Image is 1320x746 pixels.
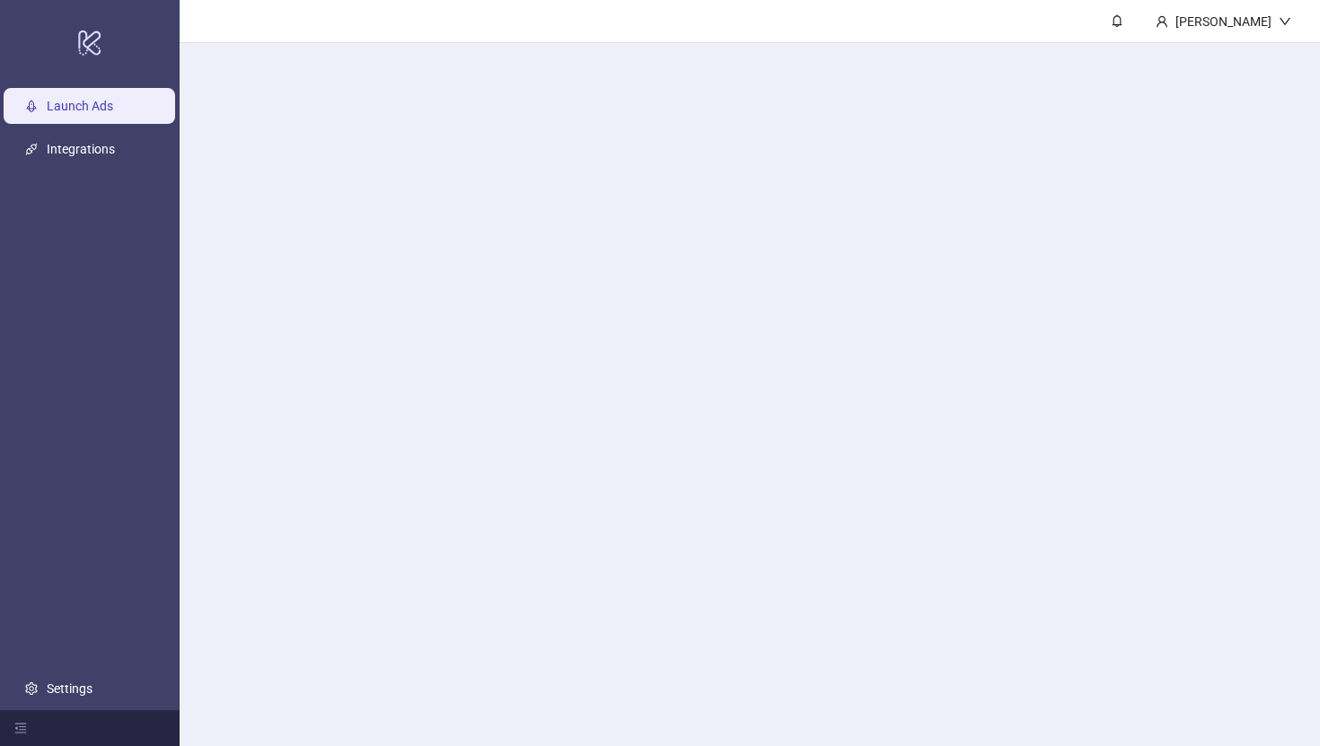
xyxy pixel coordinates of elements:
[1156,15,1168,28] span: user
[14,722,27,734] span: menu-fold
[47,142,115,156] a: Integrations
[47,99,113,113] a: Launch Ads
[1111,14,1123,27] span: bell
[1168,12,1279,31] div: [PERSON_NAME]
[47,681,92,696] a: Settings
[1279,15,1291,28] span: down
